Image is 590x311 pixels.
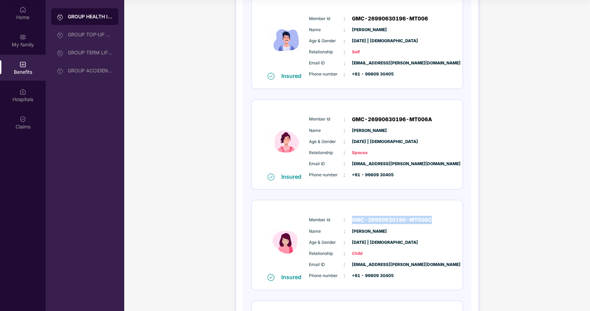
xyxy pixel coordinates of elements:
[309,161,344,167] span: Email ID
[19,34,26,41] img: svg+xml;base64,PHN2ZyB3aWR0aD0iMjAiIGhlaWdodD0iMjAiIHZpZXdCb3g9IjAgMCAyMCAyMCIgZmlsbD0ibm9uZSIgeG...
[57,68,64,74] img: svg+xml;base64,PHN2ZyB3aWR0aD0iMjAiIGhlaWdodD0iMjAiIHZpZXdCb3g9IjAgMCAyMCAyMCIgZmlsbD0ibm9uZSIgeG...
[344,272,345,279] span: :
[344,60,345,67] span: :
[309,250,344,257] span: Relationship
[309,16,344,22] span: Member Id
[281,274,306,281] div: Insured
[267,174,274,180] img: svg+xml;base64,PHN2ZyB4bWxucz0iaHR0cDovL3d3dy53My5vcmcvMjAwMC9zdmciIHdpZHRoPSIxNiIgaGVpZ2h0PSIxNi...
[309,27,344,33] span: Name
[281,173,306,180] div: Insured
[344,71,345,78] span: :
[352,38,387,44] span: [DATE] | [DEMOGRAPHIC_DATA]
[352,127,387,134] span: [PERSON_NAME]
[352,172,387,178] span: +91 - 99609 30405
[309,60,344,66] span: Email ID
[68,50,113,55] div: GROUP TERM LIFE INSURANCE
[352,161,387,167] span: [EMAIL_ADDRESS][PERSON_NAME][DOMAIN_NAME]
[309,71,344,78] span: Phone number
[19,116,26,123] img: svg+xml;base64,PHN2ZyBpZD0iQ2xhaW0iIHhtbG5zPSJodHRwOi8vd3d3LnczLm9yZy8yMDAwL3N2ZyIgd2lkdGg9IjIwIi...
[309,49,344,55] span: Relationship
[352,115,432,124] span: GMC-26990630196-MT006A
[352,250,387,257] span: Child
[344,228,345,235] span: :
[344,127,345,134] span: :
[352,71,387,78] span: +91 - 99609 30405
[352,15,428,23] span: GMC-26990630196-MT006
[309,273,344,279] span: Phone number
[19,61,26,68] img: svg+xml;base64,PHN2ZyBpZD0iQmVuZWZpdHMiIHhtbG5zPSJodHRwOi8vd3d3LnczLm9yZy8yMDAwL3N2ZyIgd2lkdGg9Ij...
[309,127,344,134] span: Name
[309,217,344,223] span: Member Id
[266,8,307,72] img: icon
[344,216,345,224] span: :
[352,60,387,66] span: [EMAIL_ADDRESS][PERSON_NAME][DOMAIN_NAME]
[344,171,345,179] span: :
[352,139,387,145] span: [DATE] | [DEMOGRAPHIC_DATA]
[344,149,345,157] span: :
[309,261,344,268] span: Email ID
[352,273,387,279] span: +91 - 99609 30405
[309,228,344,235] span: Name
[309,139,344,145] span: Age & Gender
[68,32,113,37] div: GROUP TOP-UP POLICY
[344,138,345,145] span: :
[68,68,113,73] div: GROUP ACCIDENTAL INSURANCE
[309,172,344,178] span: Phone number
[352,216,432,224] span: GMC-26990630196-MT006C
[352,261,387,268] span: [EMAIL_ADDRESS][PERSON_NAME][DOMAIN_NAME]
[352,150,387,156] span: Spouse
[309,38,344,44] span: Age & Gender
[344,37,345,45] span: :
[344,15,345,23] span: :
[344,239,345,246] span: :
[68,13,113,20] div: GROUP HEALTH INSURANCE
[309,239,344,246] span: Age & Gender
[309,150,344,156] span: Relationship
[344,261,345,268] span: :
[344,160,345,168] span: :
[352,27,387,33] span: [PERSON_NAME]
[309,116,344,123] span: Member Id
[281,72,306,79] div: Insured
[344,116,345,123] span: :
[57,50,64,56] img: svg+xml;base64,PHN2ZyB3aWR0aD0iMjAiIGhlaWdodD0iMjAiIHZpZXdCb3g9IjAgMCAyMCAyMCIgZmlsbD0ibm9uZSIgeG...
[19,6,26,13] img: svg+xml;base64,PHN2ZyBpZD0iSG9tZSIgeG1sbnM9Imh0dHA6Ly93d3cudzMub3JnLzIwMDAvc3ZnIiB3aWR0aD0iMjAiIG...
[267,73,274,80] img: svg+xml;base64,PHN2ZyB4bWxucz0iaHR0cDovL3d3dy53My5vcmcvMjAwMC9zdmciIHdpZHRoPSIxNiIgaGVpZ2h0PSIxNi...
[352,228,387,235] span: [PERSON_NAME]
[57,32,64,38] img: svg+xml;base64,PHN2ZyB3aWR0aD0iMjAiIGhlaWdodD0iMjAiIHZpZXdCb3g9IjAgMCAyMCAyMCIgZmlsbD0ibm9uZSIgeG...
[266,109,307,173] img: icon
[352,239,387,246] span: [DATE] | [DEMOGRAPHIC_DATA]
[267,274,274,281] img: svg+xml;base64,PHN2ZyB4bWxucz0iaHR0cDovL3d3dy53My5vcmcvMjAwMC9zdmciIHdpZHRoPSIxNiIgaGVpZ2h0PSIxNi...
[19,88,26,95] img: svg+xml;base64,PHN2ZyBpZD0iSG9zcGl0YWxzIiB4bWxucz0iaHR0cDovL3d3dy53My5vcmcvMjAwMC9zdmciIHdpZHRoPS...
[344,26,345,34] span: :
[352,49,387,55] span: Self
[57,14,64,20] img: svg+xml;base64,PHN2ZyB3aWR0aD0iMjAiIGhlaWdodD0iMjAiIHZpZXdCb3g9IjAgMCAyMCAyMCIgZmlsbD0ibm9uZSIgeG...
[266,209,307,273] img: icon
[344,48,345,56] span: :
[344,250,345,257] span: :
